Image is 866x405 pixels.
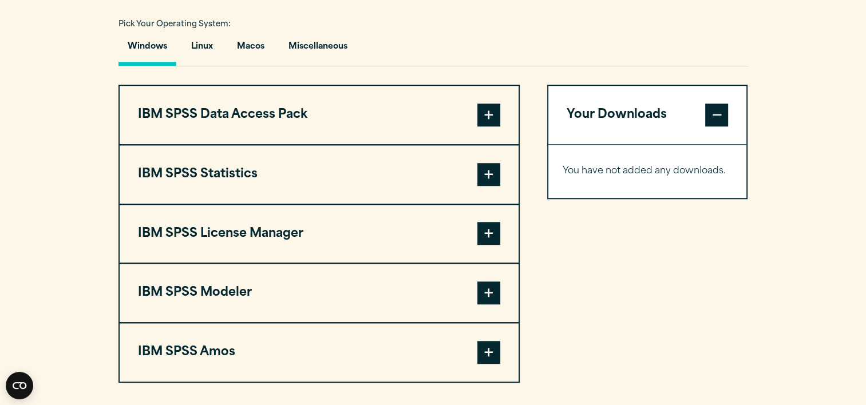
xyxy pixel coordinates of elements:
button: Windows [118,33,176,66]
p: You have not added any downloads. [563,163,733,180]
button: Linux [182,33,222,66]
button: Miscellaneous [279,33,357,66]
button: IBM SPSS Data Access Pack [120,86,519,144]
button: Open CMP widget [6,372,33,399]
div: Your Downloads [548,144,747,198]
button: IBM SPSS Modeler [120,264,519,322]
button: IBM SPSS License Manager [120,205,519,263]
span: Pick Your Operating System: [118,21,231,28]
button: IBM SPSS Amos [120,323,519,382]
button: Macos [228,33,274,66]
button: Your Downloads [548,86,747,144]
button: IBM SPSS Statistics [120,145,519,204]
